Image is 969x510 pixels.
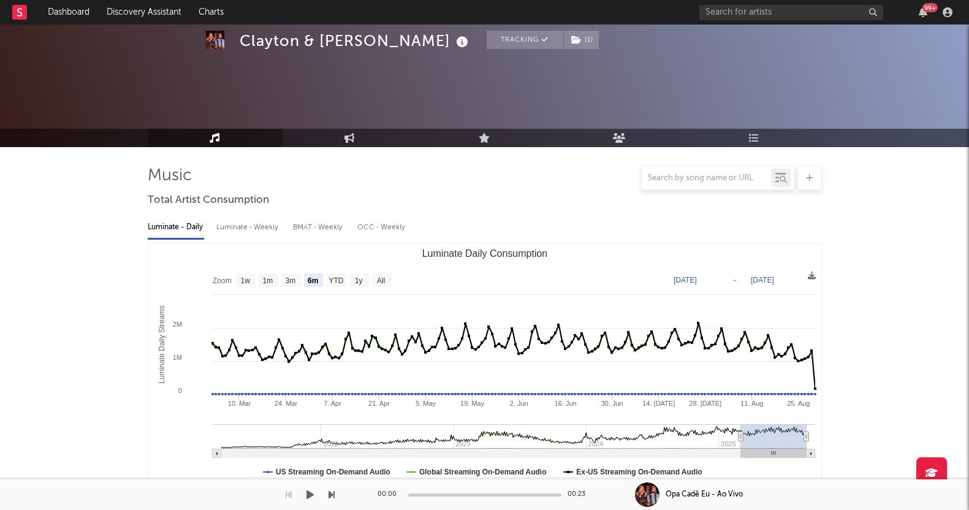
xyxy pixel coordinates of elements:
text: US Streaming On-Demand Audio [276,468,390,476]
text: Global Streaming On-Demand Audio [419,468,546,476]
span: Total Artist Consumption [148,193,269,208]
text: 25. Aug [787,400,810,407]
div: Clayton & [PERSON_NAME] [240,31,471,51]
text: YTD [329,276,343,285]
text: 0 [178,387,181,394]
text: Luminate Daily Consumption [422,248,547,259]
text: 1w [240,276,250,285]
button: (1) [564,31,599,49]
text: 10. Mar [227,400,251,407]
text: [DATE] [674,276,697,284]
text: 1m [262,276,273,285]
text: 3m [285,276,295,285]
div: OCC - Weekly [357,217,406,238]
div: Luminate - Daily [148,217,204,238]
input: Search by song name or URL [642,173,771,183]
text: [DATE] [751,276,774,284]
text: 2M [172,321,181,328]
text: 1y [354,276,362,285]
text: 14. [DATE] [642,400,675,407]
div: 00:23 [568,487,592,502]
text: 28. [DATE] [689,400,721,407]
text: All [376,276,384,285]
div: Luminate - Weekly [216,217,281,238]
text: Ex-US Streaming On-Demand Audio [576,468,702,476]
text: 21. Apr [368,400,390,407]
svg: Luminate Daily Consumption [148,243,821,489]
text: → [731,276,738,284]
text: 7. Apr [324,400,341,407]
text: 30. Jun [601,400,623,407]
text: 5. May [416,400,436,407]
button: 99+ [919,7,927,17]
text: 24. Mar [274,400,297,407]
text: 6m [307,276,317,285]
button: Tracking [487,31,563,49]
text: 19. May [460,400,485,407]
text: 1M [172,354,181,361]
text: 11. Aug [740,400,763,407]
text: 16. Jun [554,400,576,407]
div: 00:00 [378,487,402,502]
input: Search for artists [699,5,883,20]
text: Zoom [213,276,232,285]
text: Luminate Daily Streams [158,305,166,383]
text: 2. Jun [509,400,528,407]
div: 99 + [922,3,938,12]
span: ( 1 ) [563,31,599,49]
div: BMAT - Weekly [293,217,345,238]
div: Opa Cadê Eu - Ao Vivo [666,489,743,500]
